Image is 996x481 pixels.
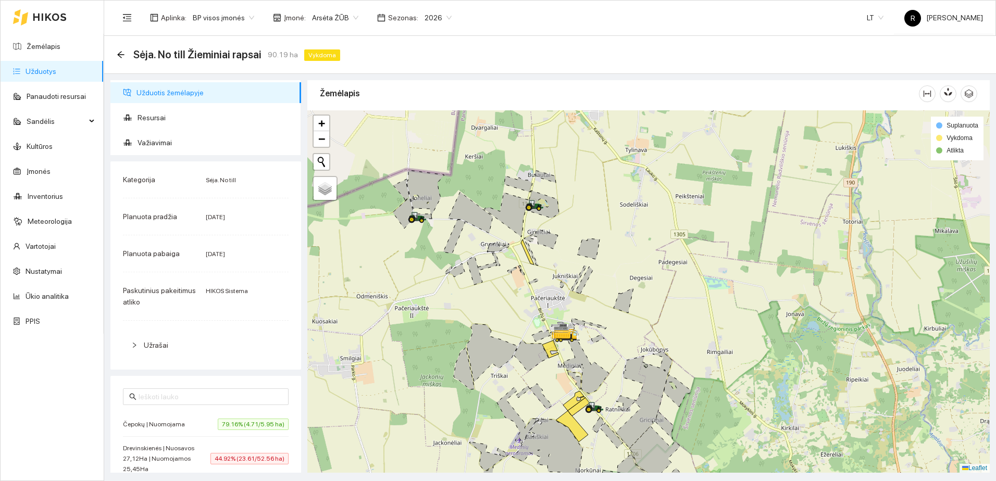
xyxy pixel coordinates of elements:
[947,147,964,154] span: Atlikta
[27,142,53,150] a: Kultūros
[425,10,452,26] span: 2026
[904,14,983,22] span: [PERSON_NAME]
[27,92,86,100] a: Panaudoti resursai
[123,175,155,184] span: Kategorija
[27,111,86,132] span: Sandėlis
[123,419,190,429] span: Čepokų | Nuomojama
[26,317,40,325] a: PPIS
[26,67,56,75] a: Užduotys
[210,453,289,464] span: 44.92% (23.61/52.56 ha)
[123,443,210,474] span: Drevinskienės | Nuosavos 27,12Ha | Nuomojamos 25,45Ha
[138,107,293,128] span: Resursai
[27,42,60,50] a: Žemėlapis
[206,287,248,295] span: HIKOS Sistema
[284,12,306,23] span: Įmonė :
[27,167,51,175] a: Įmonės
[962,464,987,472] a: Leaflet
[123,286,196,306] span: Paskutinius pakeitimus atliko
[206,213,225,221] span: [DATE]
[28,217,72,225] a: Meteorologija
[867,10,883,26] span: LT
[138,132,293,153] span: Važiavimai
[312,10,358,26] span: Arsėta ŽŪB
[144,341,168,349] span: Užrašai
[26,242,56,250] a: Vartotojai
[123,212,177,221] span: Planuota pradžia
[314,177,337,200] a: Layers
[117,50,125,59] div: Atgal
[117,7,138,28] button: menu-fold
[947,122,978,129] span: Suplanuota
[947,134,973,142] span: Vykdoma
[268,49,298,60] span: 90.19 ha
[150,14,158,22] span: layout
[919,85,936,102] button: column-width
[28,192,63,200] a: Inventorius
[377,14,385,22] span: calendar
[123,333,289,357] div: Užrašai
[131,342,138,348] span: right
[318,117,325,130] span: +
[161,12,186,23] span: Aplinka :
[26,292,69,300] a: Ūkio analitika
[273,14,281,22] span: shop
[133,46,262,63] span: Sėja. No till Žieminiai rapsai
[388,12,418,23] span: Sezonas :
[218,419,289,430] span: 79.16% (4.71/5.95 ha)
[129,393,136,400] span: search
[26,267,62,275] a: Nustatymai
[123,249,180,258] span: Planuota pabaiga
[318,132,325,145] span: −
[304,49,340,61] span: Vykdoma
[206,250,225,258] span: [DATE]
[136,82,293,103] span: Užduotis žemėlapyje
[206,176,236,184] span: Sėja. No till
[320,79,919,108] div: Žemėlapis
[911,10,915,27] span: R
[122,13,132,22] span: menu-fold
[314,154,329,170] button: Initiate a new search
[193,10,254,26] span: BP visos įmonės
[314,131,329,147] a: Zoom out
[314,116,329,131] a: Zoom in
[139,391,282,402] input: Ieškoti lauko
[919,90,935,98] span: column-width
[117,50,125,59] span: arrow-left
